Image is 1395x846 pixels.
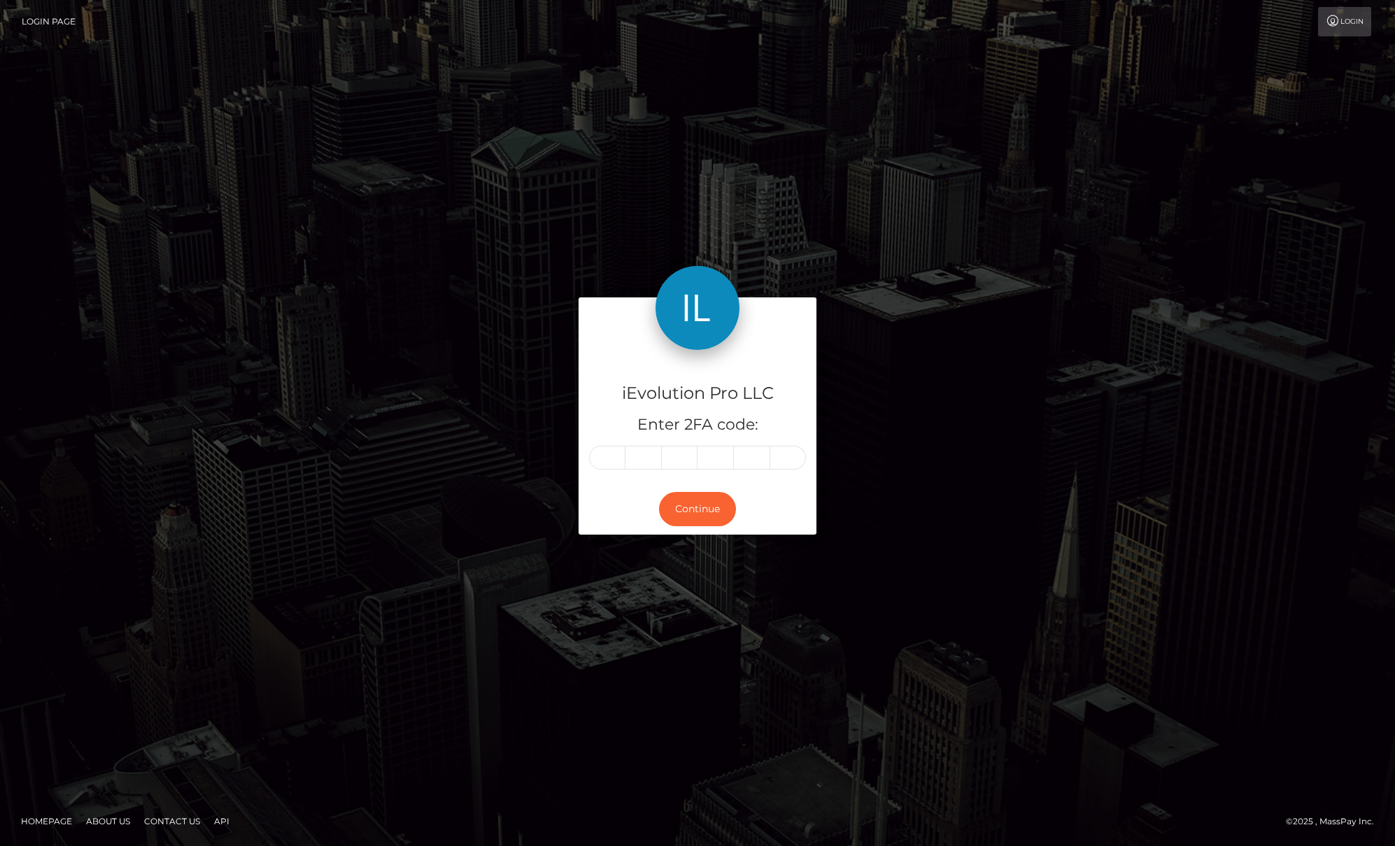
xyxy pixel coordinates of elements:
a: Contact Us [139,810,206,832]
a: About Us [80,810,136,832]
div: © 2025 , MassPay Inc. [1286,814,1385,829]
a: Login Page [22,7,76,36]
h4: iEvolution Pro LLC [589,381,806,406]
a: Login [1318,7,1371,36]
a: API [208,810,235,832]
a: Homepage [15,810,78,832]
button: Continue [659,492,736,526]
img: iEvolution Pro LLC [656,266,739,350]
h5: Enter 2FA code: [589,414,806,436]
